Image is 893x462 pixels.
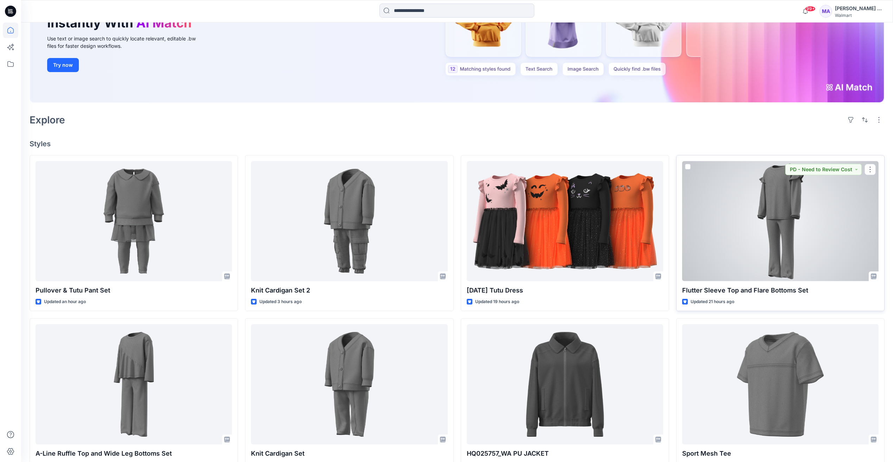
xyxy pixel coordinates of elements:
[30,114,65,126] h2: Explore
[47,58,79,72] button: Try now
[259,298,302,306] p: Updated 3 hours ago
[682,324,879,444] a: Sport Mesh Tee
[682,285,879,295] p: Flutter Sleeve Top and Flare Bottoms Set
[47,35,206,50] div: Use text or image search to quickly locate relevant, editable .bw files for faster design workflows.
[251,449,447,458] p: Knit Cardigan Set
[682,449,879,458] p: Sport Mesh Tee
[467,449,663,458] p: HQ025757_WA PU JACKET
[136,15,191,31] span: AI Match
[835,4,884,13] div: [PERSON_NAME] Au-[PERSON_NAME]
[36,285,232,295] p: Pullover & Tutu Pant Set
[835,13,884,18] div: Walmart
[36,324,232,444] a: A-Line Ruffle Top and Wide Leg Bottoms Set
[44,298,86,306] p: Updated an hour ago
[36,449,232,458] p: A-Line Ruffle Top and Wide Leg Bottoms Set
[467,161,663,281] a: Halloween Tutu Dress
[251,161,447,281] a: Knit Cardigan Set 2
[805,6,816,12] span: 99+
[251,285,447,295] p: Knit Cardigan Set 2
[682,161,879,281] a: Flutter Sleeve Top and Flare Bottoms Set
[819,5,832,18] div: MA
[691,298,734,306] p: Updated 21 hours ago
[30,140,885,148] h4: Styles
[475,298,519,306] p: Updated 19 hours ago
[36,161,232,281] a: Pullover & Tutu Pant Set
[467,324,663,444] a: HQ025757_WA PU JACKET
[467,285,663,295] p: [DATE] Tutu Dress
[251,324,447,444] a: Knit Cardigan Set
